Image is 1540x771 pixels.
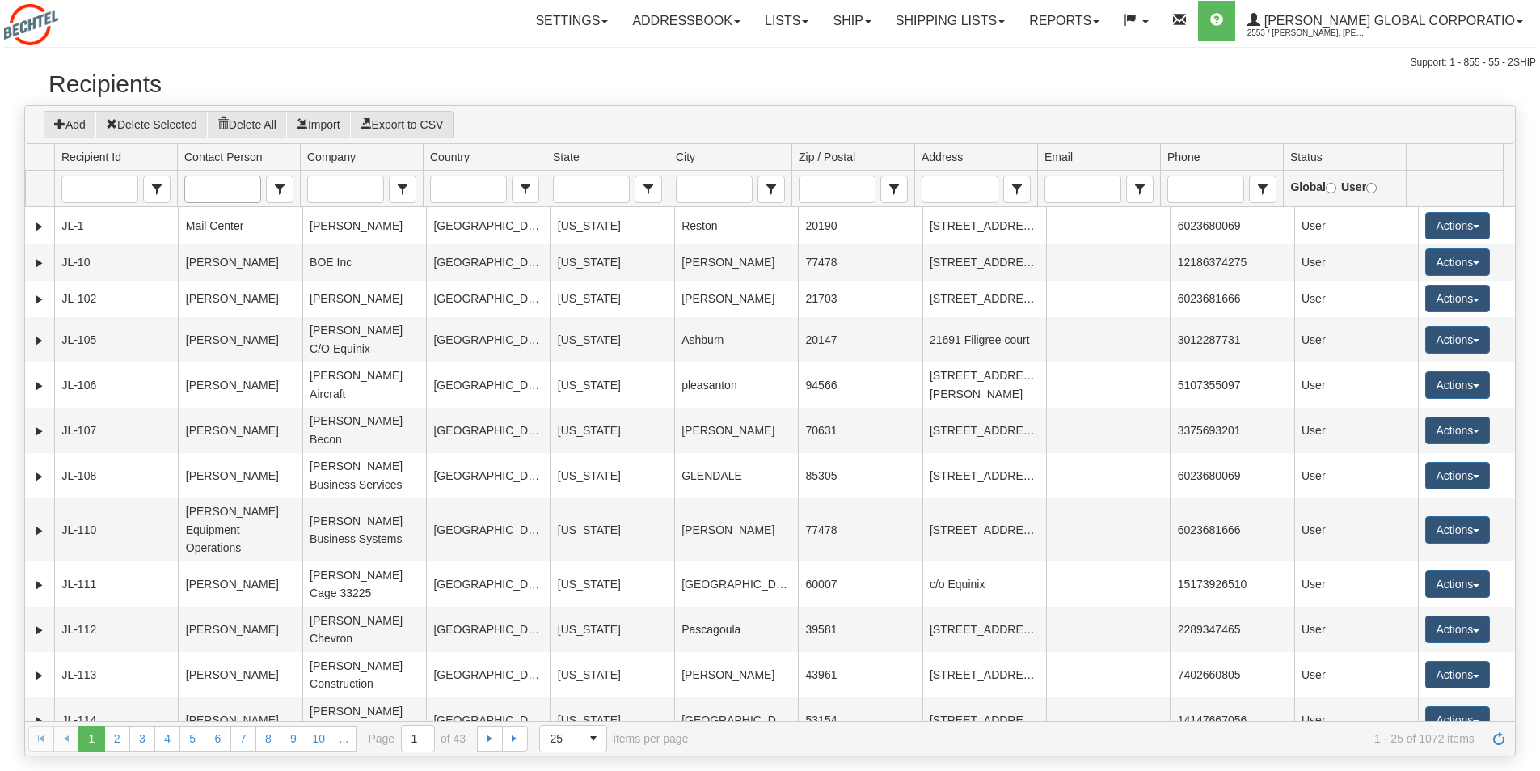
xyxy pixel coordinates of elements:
a: ... [331,726,357,752]
a: 7 [230,726,256,752]
td: [GEOGRAPHIC_DATA] [426,453,550,498]
a: Expand [32,218,48,235]
input: City [677,176,751,202]
td: [STREET_ADDRESS] [922,408,1046,453]
span: Zip / Postal [880,176,908,203]
button: Actions [1425,570,1490,598]
a: Expand [32,622,48,638]
td: [GEOGRAPHIC_DATA] [426,652,550,697]
span: select [1127,176,1153,202]
td: 6023680069 [1170,453,1293,498]
a: Refresh [1486,726,1512,752]
td: [PERSON_NAME] [178,561,302,607]
td: [GEOGRAPHIC_DATA] [674,561,798,607]
a: Expand [32,468,48,485]
td: JL-107 [54,408,178,453]
a: Expand [32,255,48,271]
input: Company [308,176,382,202]
button: Delete Selected [95,111,208,138]
td: User [1294,281,1418,317]
td: Pascagoula [674,607,798,652]
td: pleasanton [674,362,798,408]
td: GLENDALE [674,453,798,498]
td: [PERSON_NAME] [178,244,302,281]
td: filter cell [1283,171,1406,207]
span: Company [389,176,416,203]
span: City [676,149,695,165]
td: [PERSON_NAME] Business Systems [302,498,426,561]
span: select [580,726,606,752]
td: 60007 [798,561,922,607]
button: Actions [1425,285,1490,312]
span: select [1004,176,1030,202]
input: Contact Person [185,176,259,202]
td: filter cell [423,171,546,207]
td: 14147667056 [1170,697,1293,743]
input: Address [922,176,997,202]
td: filter cell [1406,171,1503,207]
span: Email [1126,176,1154,203]
td: [US_STATE] [550,697,673,743]
td: [PERSON_NAME] [674,498,798,561]
td: 2289347465 [1170,607,1293,652]
button: Import [286,111,351,138]
input: Country [431,176,505,202]
td: 6023681666 [1170,498,1293,561]
td: [STREET_ADDRESS] [922,498,1046,561]
td: [STREET_ADDRESS] [922,697,1046,743]
input: Zip / Postal [800,176,874,202]
span: Address [922,149,963,165]
input: Phone [1168,176,1243,202]
span: Page of 43 [368,725,466,752]
td: [PERSON_NAME] Aircraft [302,362,426,408]
td: 77478 [798,244,922,281]
td: filter cell [1037,171,1160,207]
td: User [1294,652,1418,697]
td: 6023680069 [1170,207,1293,244]
label: Global [1290,178,1336,196]
span: Phone [1249,176,1276,203]
td: User [1294,498,1418,561]
td: User [1294,607,1418,652]
button: Actions [1425,417,1490,444]
a: Expand [32,291,48,307]
td: [GEOGRAPHIC_DATA] [426,207,550,244]
span: items per page [539,725,688,752]
span: Status [1290,149,1323,165]
input: User [1366,183,1377,193]
span: Recipient Id [143,176,171,203]
a: 4 [154,726,180,752]
button: Actions [1425,248,1490,276]
td: [US_STATE] [550,561,673,607]
td: [US_STATE] [550,498,673,561]
td: [PERSON_NAME] Business Services [302,453,426,498]
td: [GEOGRAPHIC_DATA] [426,362,550,408]
input: Recipient Id [62,176,137,202]
div: Support: 1 - 855 - 55 - 2SHIP [4,56,1536,70]
td: [PERSON_NAME] Construction [302,697,426,743]
td: [GEOGRAPHIC_DATA] [426,408,550,453]
a: Go to the next page [477,726,503,752]
td: 53154 [798,697,922,743]
td: [STREET_ADDRESS] [922,453,1046,498]
td: [PERSON_NAME] Chevron [302,607,426,652]
span: Address [1003,176,1031,203]
span: select [267,176,293,202]
button: Actions [1425,212,1490,239]
td: [GEOGRAPHIC_DATA] [426,498,550,561]
td: [GEOGRAPHIC_DATA] [426,697,550,743]
a: 10 [306,726,331,752]
td: [PERSON_NAME] [178,408,302,453]
a: 6 [205,726,230,752]
img: logo2553.jpg [4,4,58,45]
td: JL-111 [54,561,178,607]
a: Expand [32,378,48,394]
td: [PERSON_NAME] Construction [302,652,426,697]
a: 2 [104,726,130,752]
span: 2553 / [PERSON_NAME], [PERSON_NAME] [1247,25,1369,41]
td: [US_STATE] [550,362,673,408]
td: JL-112 [54,607,178,652]
td: JL-102 [54,281,178,317]
td: User [1294,362,1418,408]
a: Reports [1017,1,1112,41]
